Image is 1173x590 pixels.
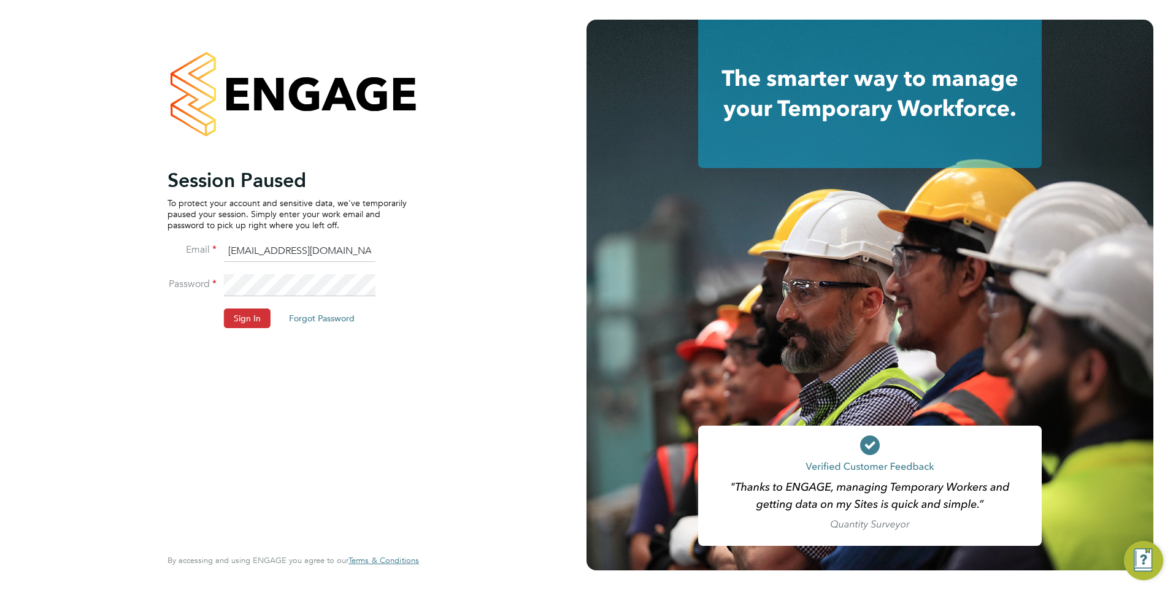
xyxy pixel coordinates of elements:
[348,555,419,565] span: Terms & Conditions
[1124,541,1163,580] button: Engage Resource Center
[167,555,419,565] span: By accessing and using ENGAGE you agree to our
[167,278,217,291] label: Password
[167,243,217,256] label: Email
[167,197,407,231] p: To protect your account and sensitive data, we've temporarily paused your session. Simply enter y...
[224,240,375,262] input: Enter your work email...
[279,308,364,328] button: Forgot Password
[167,168,407,193] h2: Session Paused
[224,308,271,328] button: Sign In
[348,556,419,565] a: Terms & Conditions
